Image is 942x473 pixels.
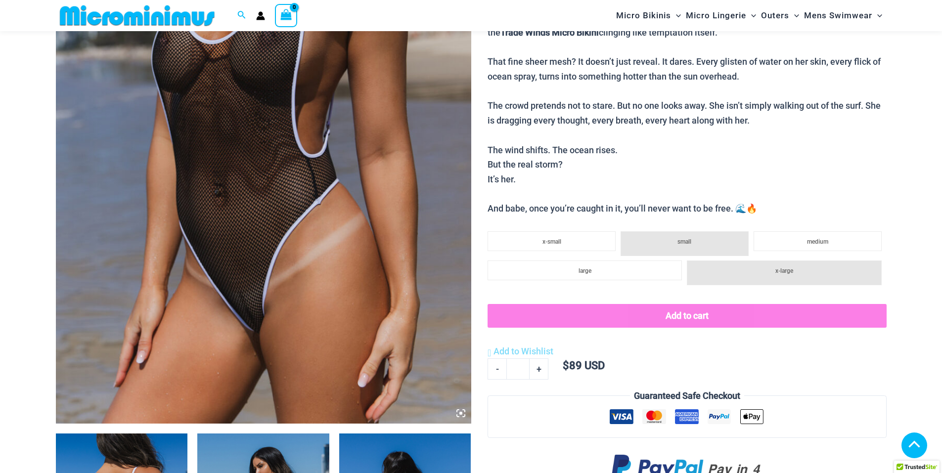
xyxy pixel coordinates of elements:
[686,3,746,28] span: Micro Lingerie
[237,9,246,22] a: Search icon link
[542,238,561,245] span: x-small
[563,359,569,372] span: $
[683,3,759,28] a: Micro LingerieMenu ToggleMenu Toggle
[488,358,506,379] a: -
[759,3,802,28] a: OutersMenu ToggleMenu Toggle
[807,238,828,245] span: medium
[488,344,553,359] a: Add to Wishlist
[275,4,298,27] a: View Shopping Cart, empty
[612,1,887,30] nav: Site Navigation
[530,358,548,379] a: +
[493,346,553,356] span: Add to Wishlist
[614,3,683,28] a: Micro BikinisMenu ToggleMenu Toggle
[671,3,681,28] span: Menu Toggle
[488,304,886,328] button: Add to cart
[616,3,671,28] span: Micro Bikinis
[506,358,530,379] input: Product quantity
[789,3,799,28] span: Menu Toggle
[761,3,789,28] span: Outers
[804,3,872,28] span: Mens Swimwear
[872,3,882,28] span: Menu Toggle
[256,11,265,20] a: Account icon link
[621,231,749,256] li: small
[56,4,219,27] img: MM SHOP LOGO FLAT
[746,3,756,28] span: Menu Toggle
[488,260,682,280] li: large
[630,388,744,403] legend: Guaranteed Safe Checkout
[488,231,616,251] li: x-small
[500,27,599,38] b: Trade Winds Micro Bikini
[754,231,882,251] li: medium
[802,3,885,28] a: Mens SwimwearMenu ToggleMenu Toggle
[563,359,605,372] bdi: 89 USD
[488,10,886,216] p: The sun is high, the air electric, the waves breaking hard against the shore. And then she appear...
[687,260,881,285] li: x-large
[775,267,793,274] span: x-large
[677,238,691,245] span: small
[579,267,591,274] span: large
